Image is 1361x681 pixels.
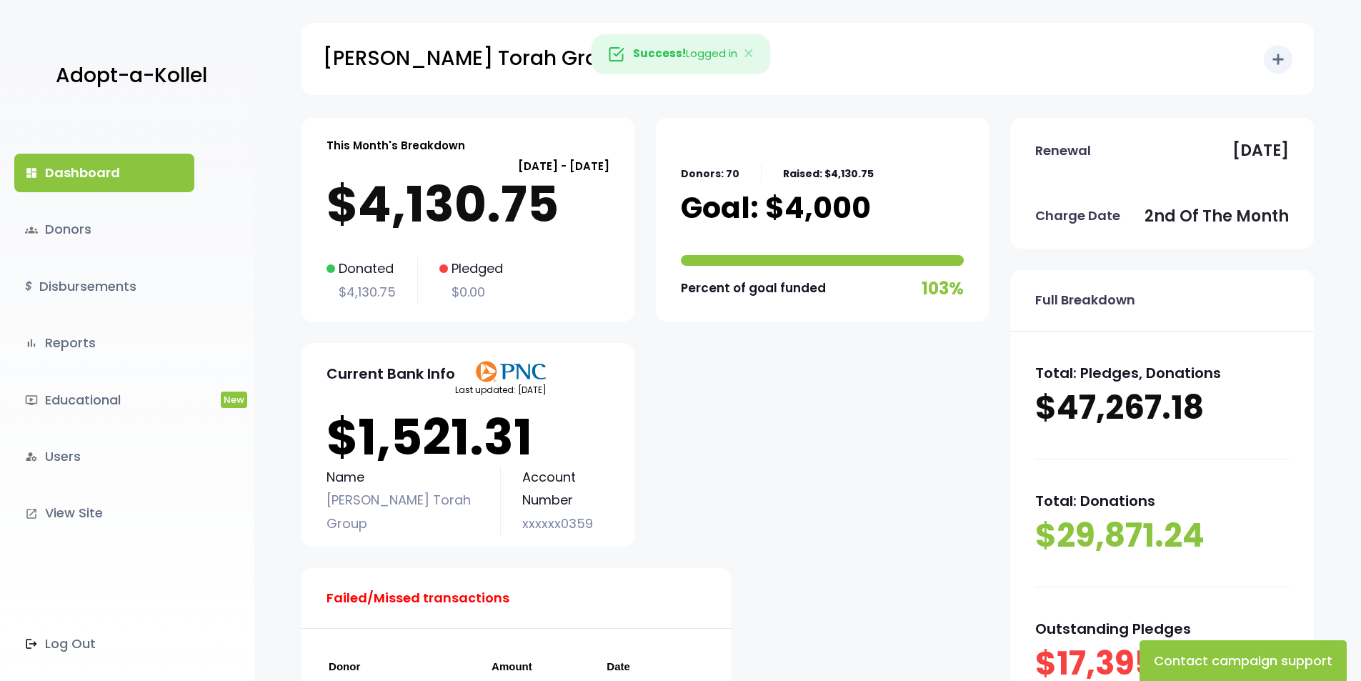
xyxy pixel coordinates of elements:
i: $ [25,277,32,297]
i: launch [25,507,38,520]
p: Pledged [439,257,503,280]
i: manage_accounts [25,450,38,463]
i: bar_chart [25,337,38,349]
p: 103% [922,273,964,304]
p: [DATE] [1232,136,1289,165]
i: add [1270,51,1287,68]
p: This Month's Breakdown [326,136,465,155]
p: 2nd of the month [1145,202,1289,231]
p: $47,267.18 [1035,386,1289,430]
p: Raised: $4,130.75 [783,165,874,183]
p: $29,871.24 [1035,514,1289,558]
i: dashboard [25,166,38,179]
p: Name [326,466,479,489]
a: dashboardDashboard [14,154,194,192]
strong: Success! [633,46,686,61]
p: Donors: 70 [681,165,739,183]
p: Total: Pledges, Donations [1035,360,1289,386]
a: bar_chartReports [14,324,194,362]
div: Logged in [591,34,770,74]
p: $1,521.31 [326,409,609,466]
i: ondemand_video [25,394,38,407]
p: Failed/Missed transactions [326,587,509,610]
button: Contact campaign support [1140,640,1347,681]
p: xxxxxx0359 [522,512,609,535]
p: Goal: $4,000 [681,190,871,226]
p: $4,130.75 [326,281,396,304]
a: groupsDonors [14,210,194,249]
a: launchView Site [14,494,194,532]
a: $Disbursements [14,267,194,306]
p: [PERSON_NAME] Torah Group [323,41,624,76]
span: groups [25,224,38,237]
p: Percent of goal funded [681,277,826,299]
p: Full Breakdown [1035,289,1135,312]
a: Adopt-a-Kollel [49,41,207,111]
p: Current Bank Info [326,361,455,387]
p: $0.00 [439,281,503,304]
p: Adopt-a-Kollel [56,58,207,94]
p: Total: Donations [1035,488,1289,514]
p: Outstanding Pledges [1035,616,1289,642]
a: Log Out [14,625,194,663]
p: $4,130.75 [326,176,609,233]
span: New [221,392,247,408]
p: [PERSON_NAME] Torah Group [326,489,479,535]
p: Account Number [522,466,609,512]
button: Close [729,35,770,74]
p: Donated [326,257,396,280]
p: Last updated: [DATE] [455,382,547,398]
p: Charge Date [1035,204,1120,227]
p: Renewal [1035,139,1091,162]
a: manage_accountsUsers [14,437,194,476]
button: add [1264,45,1292,74]
img: PNClogo.svg [475,361,547,382]
p: [DATE] - [DATE] [326,156,609,176]
a: ondemand_videoEducationalNew [14,381,194,419]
